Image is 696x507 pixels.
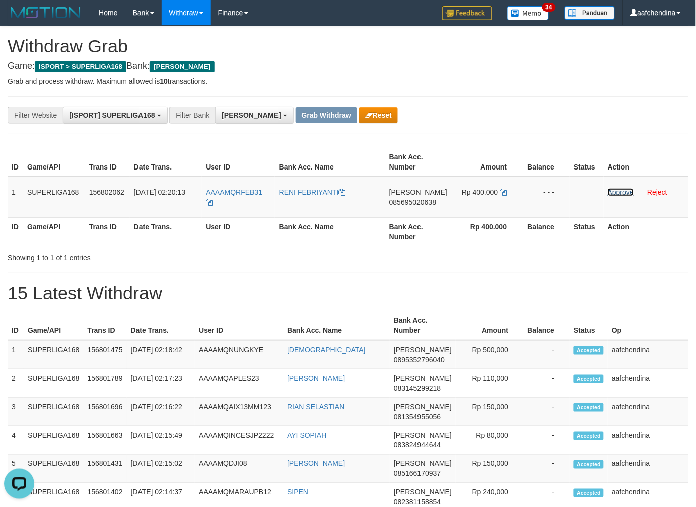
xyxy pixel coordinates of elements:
img: MOTION_logo.png [8,5,84,20]
td: aafchendina [608,369,688,398]
th: Bank Acc. Number [390,311,456,340]
th: User ID [202,148,274,177]
a: Reject [648,188,668,196]
img: Feedback.jpg [442,6,492,20]
span: Accepted [574,403,604,412]
span: Accepted [574,375,604,383]
td: - [523,426,570,455]
th: ID [8,311,24,340]
td: AAAAMQNUNGKYE [195,340,283,369]
span: Copy 083824944644 to clipboard [394,441,441,449]
span: [PERSON_NAME] [394,431,452,439]
td: Rp 500,000 [456,340,523,369]
th: Date Trans. [130,217,202,246]
th: Status [570,148,604,177]
td: [DATE] 02:15:02 [127,455,195,483]
td: AAAAMQDJI08 [195,455,283,483]
td: aafchendina [608,455,688,483]
td: - [523,455,570,483]
th: Rp 400.000 [451,217,522,246]
td: 2 [8,369,24,398]
a: [PERSON_NAME] [287,460,345,468]
div: Filter Website [8,107,63,124]
td: 1 [8,340,24,369]
div: Filter Bank [169,107,215,124]
button: [ISPORT] SUPERLIGA168 [63,107,167,124]
h1: Withdraw Grab [8,36,688,56]
td: SUPERLIGA168 [24,426,84,455]
th: Trans ID [83,311,126,340]
td: SUPERLIGA168 [23,177,85,218]
td: 156801475 [83,340,126,369]
span: Accepted [574,460,604,469]
p: Grab and process withdraw. Maximum allowed is transactions. [8,76,688,86]
img: Button%20Memo.svg [507,6,549,20]
span: Accepted [574,432,604,440]
th: Action [604,148,688,177]
th: Balance [523,311,570,340]
td: SUPERLIGA168 [24,340,84,369]
img: panduan.png [565,6,615,20]
th: Status [570,217,604,246]
div: Showing 1 to 1 of 1 entries [8,249,283,263]
button: Open LiveChat chat widget [4,4,34,34]
td: aafchendina [608,398,688,426]
span: [PERSON_NAME] [394,346,452,354]
span: [PERSON_NAME] [389,188,447,196]
th: ID [8,148,23,177]
span: Copy 0895352796040 to clipboard [394,356,445,364]
td: 156801431 [83,455,126,483]
td: - [523,340,570,369]
td: [DATE] 02:16:22 [127,398,195,426]
td: Rp 110,000 [456,369,523,398]
span: [PERSON_NAME] [394,374,452,382]
span: [ISPORT] SUPERLIGA168 [69,111,155,119]
td: SUPERLIGA168 [24,369,84,398]
th: Game/API [23,148,85,177]
td: [DATE] 02:15:49 [127,426,195,455]
h1: 15 Latest Withdraw [8,283,688,303]
a: AAAAMQRFEB31 [206,188,262,206]
td: 3 [8,398,24,426]
th: Balance [522,148,570,177]
a: [DEMOGRAPHIC_DATA] [287,346,366,354]
td: aafchendina [608,340,688,369]
td: [DATE] 02:17:23 [127,369,195,398]
td: - - - [522,177,570,218]
th: Amount [456,311,523,340]
button: Reset [359,107,398,123]
th: Trans ID [85,148,130,177]
th: Bank Acc. Name [275,217,385,246]
th: Bank Acc. Name [283,311,390,340]
td: Rp 150,000 [456,455,523,483]
th: Status [570,311,608,340]
strong: 10 [160,77,168,85]
span: ISPORT > SUPERLIGA168 [35,61,126,72]
th: User ID [195,311,283,340]
span: [PERSON_NAME] [150,61,214,72]
td: [DATE] 02:18:42 [127,340,195,369]
span: [PERSON_NAME] [394,403,452,411]
a: AYI SOPIAH [287,431,326,439]
span: [PERSON_NAME] [394,460,452,468]
th: User ID [202,217,274,246]
span: Copy 083145299218 to clipboard [394,384,441,392]
td: 156801789 [83,369,126,398]
th: Game/API [24,311,84,340]
span: [PERSON_NAME] [394,488,452,496]
td: 156801663 [83,426,126,455]
th: ID [8,217,23,246]
td: - [523,398,570,426]
th: Game/API [23,217,85,246]
span: Copy 081354955056 to clipboard [394,413,441,421]
td: Rp 150,000 [456,398,523,426]
th: Date Trans. [130,148,202,177]
a: Copy 400000 to clipboard [500,188,507,196]
td: 156801696 [83,398,126,426]
td: Rp 80,000 [456,426,523,455]
span: 156802062 [89,188,124,196]
button: [PERSON_NAME] [215,107,293,124]
td: 5 [8,455,24,483]
span: Rp 400.000 [462,188,498,196]
td: 4 [8,426,24,455]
